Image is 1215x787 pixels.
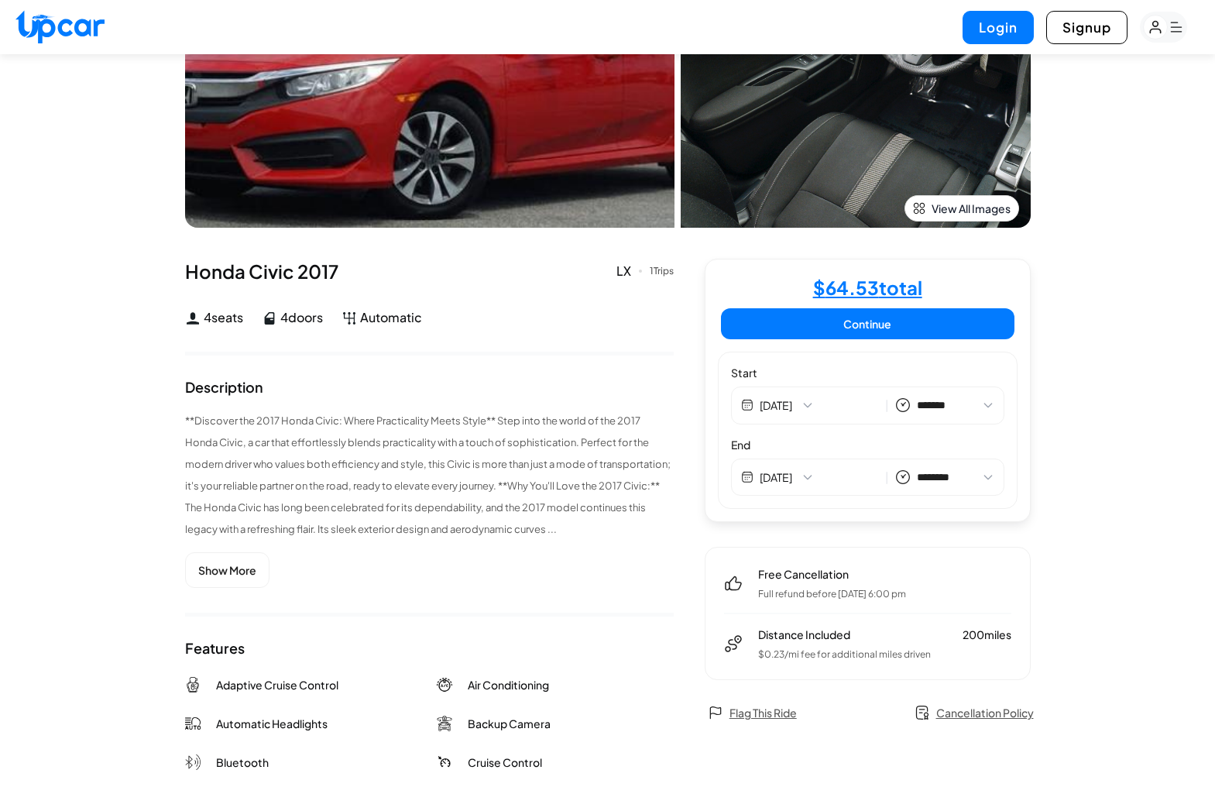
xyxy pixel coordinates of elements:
[813,278,922,297] h4: $ 64.53 total
[731,437,1004,452] label: End
[913,202,925,215] img: view-all
[468,677,549,692] span: Air Conditioning
[437,754,452,770] img: Cruise Control
[185,410,674,540] p: **Discover the 2017 Honda Civic: Where Practicality Meets Style** Step into the world of the 2017...
[468,754,542,770] span: Cruise Control
[963,627,1011,642] span: 200 miles
[708,705,723,720] img: flag.svg
[760,469,878,485] button: [DATE]
[280,308,323,327] span: 4 doors
[724,634,743,653] img: distance-included
[729,705,797,720] span: Flag This Ride
[885,397,889,414] span: |
[185,677,201,692] img: Adaptive Cruise Control
[758,648,1011,661] p: $ 0.23 /mi fee for additional miles driven
[963,11,1034,44] button: Login
[185,552,269,588] button: Show More
[360,308,422,327] span: Automatic
[932,201,1011,216] span: View All Images
[185,380,263,394] div: Description
[437,677,452,692] img: Air Conditioning
[904,195,1019,222] button: View All Images
[437,716,452,731] img: Backup Camera
[185,716,201,731] img: Automatic Headlights
[915,705,930,720] img: policy.svg
[731,365,1004,380] label: Start
[616,262,642,280] div: LX
[185,259,674,284] div: Honda Civic 2017
[758,627,850,642] span: Distance Included
[15,10,105,43] img: Upcar Logo
[936,705,1034,720] span: Cancellation Policy
[468,716,551,731] span: Backup Camera
[216,716,328,731] span: Automatic Headlights
[204,308,243,327] span: 4 seats
[1046,11,1127,44] button: Signup
[185,641,245,655] div: Features
[760,397,878,413] button: [DATE]
[885,469,889,486] span: |
[185,754,201,770] img: Bluetooth
[216,754,269,770] span: Bluetooth
[721,308,1014,339] button: Continue
[758,566,906,582] span: Free Cancellation
[216,677,338,692] span: Adaptive Cruise Control
[724,574,743,593] img: free-cancel
[758,588,906,600] p: Full refund before [DATE] 6:00 pm
[650,266,674,276] div: 1 Trips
